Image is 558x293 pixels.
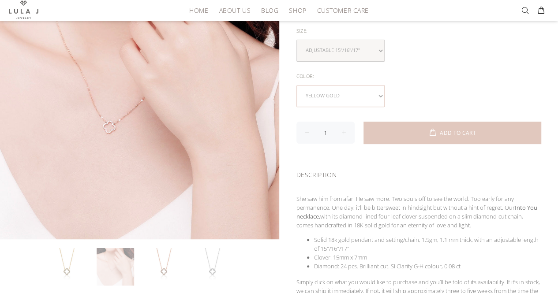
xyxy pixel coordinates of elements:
span: ADD TO CART [440,130,476,136]
a: HOME [184,4,213,17]
span: Customer Care [317,7,368,14]
div: Size: [296,25,541,37]
span: HOME [189,7,208,14]
span: Shop [289,7,306,14]
a: Blog [256,4,284,17]
p: She saw him from afar. He saw more. Two souls off to see the world. Too early for any permanence.... [296,194,541,230]
span: Blog [261,7,278,14]
a: Shop [284,4,311,17]
button: ADD TO CART [363,122,541,144]
li: Clover: 15mm x 7mm [314,253,541,262]
span: About Us [219,7,250,14]
li: Solid 18k gold pendant and setting/chain, 1.5gm, 1.1 mm thick, with an adjustable length of 15"/1... [314,235,541,253]
a: About Us [213,4,255,17]
li: Diamond: 24 pcs. Brilliant cut. SI Clarity G-H colour, 0.08 ct [314,262,541,271]
div: Color: [296,70,541,82]
a: Customer Care [311,4,368,17]
div: DESCRIPTION [296,159,541,187]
